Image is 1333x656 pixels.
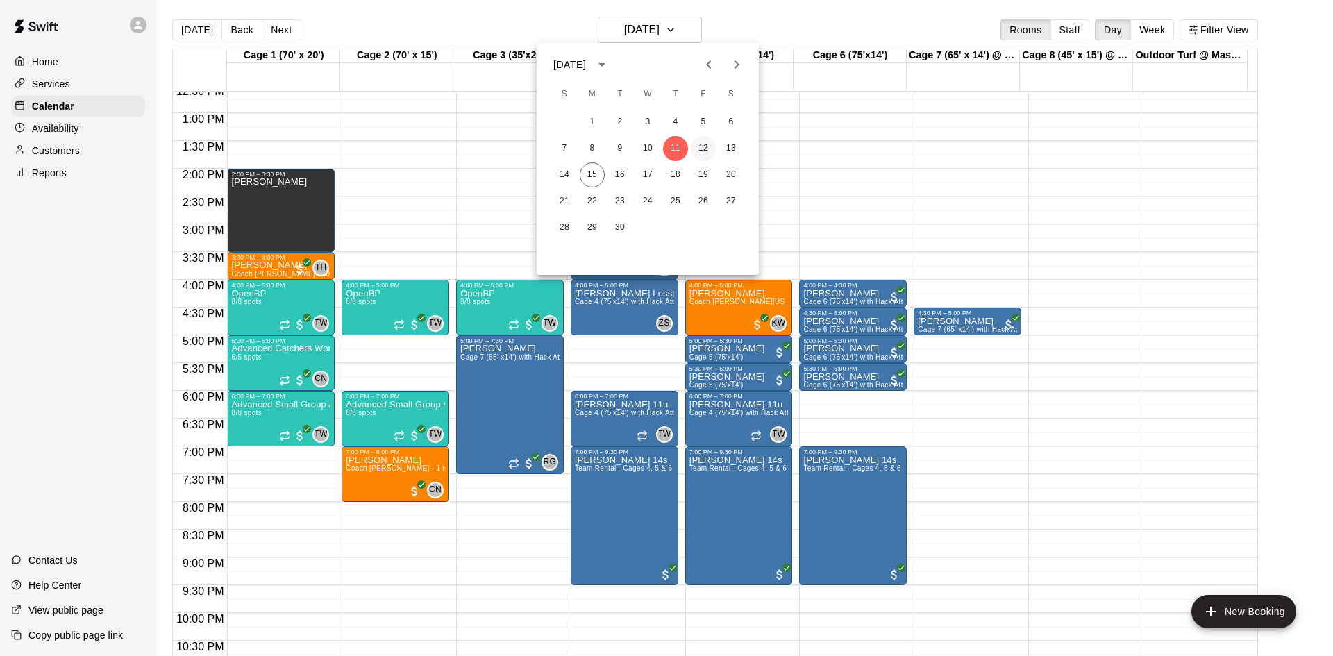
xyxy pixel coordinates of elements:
[580,215,605,240] button: 29
[580,81,605,108] span: Monday
[663,136,688,161] button: 11
[635,136,660,161] button: 10
[719,189,744,214] button: 27
[663,110,688,135] button: 4
[691,162,716,187] button: 19
[635,81,660,108] span: Wednesday
[691,189,716,214] button: 26
[635,110,660,135] button: 3
[691,110,716,135] button: 5
[691,136,716,161] button: 12
[607,110,632,135] button: 2
[607,136,632,161] button: 9
[719,81,744,108] span: Saturday
[607,162,632,187] button: 16
[635,162,660,187] button: 17
[580,189,605,214] button: 22
[719,136,744,161] button: 13
[552,136,577,161] button: 7
[580,136,605,161] button: 8
[607,189,632,214] button: 23
[580,110,605,135] button: 1
[663,189,688,214] button: 25
[695,51,723,78] button: Previous month
[553,58,586,72] div: [DATE]
[552,189,577,214] button: 21
[590,53,614,76] button: calendar view is open, switch to year view
[723,51,751,78] button: Next month
[552,162,577,187] button: 14
[663,162,688,187] button: 18
[552,215,577,240] button: 28
[607,215,632,240] button: 30
[719,162,744,187] button: 20
[719,110,744,135] button: 6
[691,81,716,108] span: Friday
[552,81,577,108] span: Sunday
[607,81,632,108] span: Tuesday
[663,81,688,108] span: Thursday
[580,162,605,187] button: 15
[635,189,660,214] button: 24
